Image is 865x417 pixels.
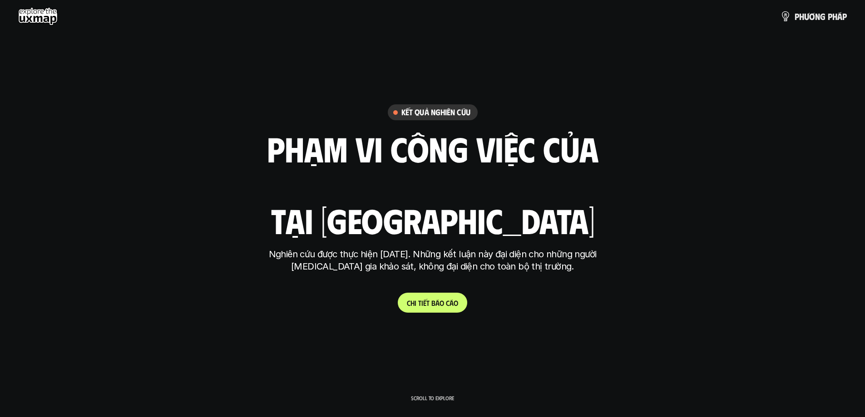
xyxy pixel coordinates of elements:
[431,299,435,307] span: b
[401,107,470,118] h6: Kết quả nghiên cứu
[267,129,598,167] h1: phạm vi công việc của
[446,299,450,307] span: c
[815,11,820,21] span: n
[418,299,421,307] span: t
[832,11,837,21] span: h
[411,395,454,401] p: Scroll to explore
[415,299,416,307] span: i
[828,11,832,21] span: p
[407,299,410,307] span: C
[426,299,430,307] span: t
[423,299,426,307] span: ế
[820,11,825,21] span: g
[421,299,423,307] span: i
[440,299,444,307] span: o
[435,299,440,307] span: á
[454,299,458,307] span: o
[410,299,415,307] span: h
[262,248,603,273] p: Nghiên cứu được thực hiện [DATE]. Những kết luận này đại diện cho những người [MEDICAL_DATA] gia ...
[804,11,809,21] span: ư
[809,11,815,21] span: ơ
[398,293,467,313] a: Chitiếtbáocáo
[842,11,847,21] span: p
[837,11,842,21] span: á
[271,201,594,239] h1: tại [GEOGRAPHIC_DATA]
[795,11,799,21] span: p
[450,299,454,307] span: á
[780,7,847,25] a: phươngpháp
[799,11,804,21] span: h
